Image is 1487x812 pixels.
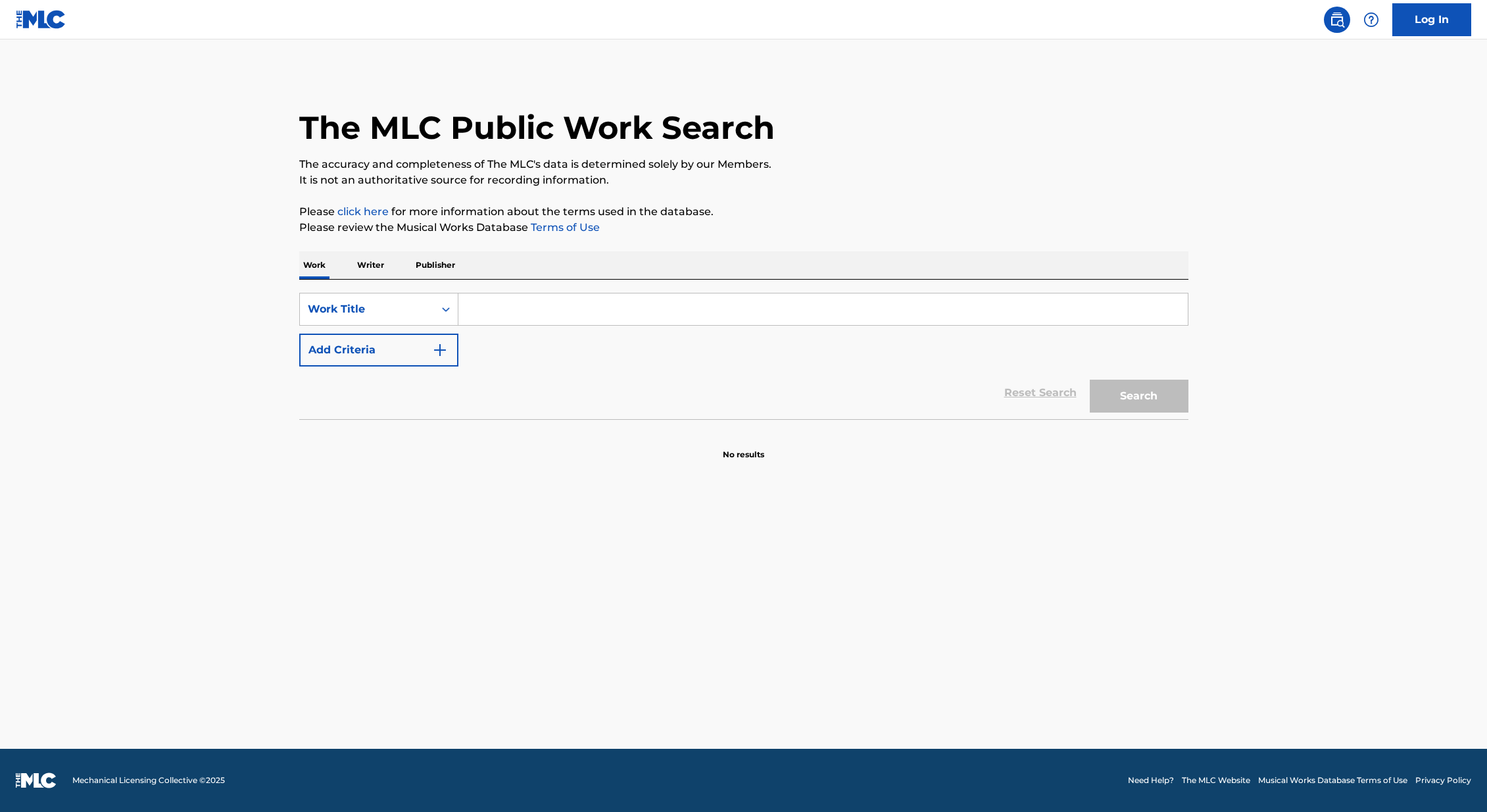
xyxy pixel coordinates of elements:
iframe: Chat Widget [1421,749,1487,812]
p: Publisher [412,251,459,279]
a: Terms of Use [528,221,600,234]
p: It is not an authoritative source for recording information. [299,172,1188,188]
div: Help [1358,7,1384,33]
p: Please for more information about the terms used in the database. [299,204,1188,220]
a: Musical Works Database Terms of Use [1258,774,1407,786]
img: search [1329,12,1345,28]
p: The accuracy and completeness of The MLC's data is determined solely by our Members. [299,157,1188,172]
p: Writer [353,251,388,279]
span: Mechanical Licensing Collective © 2025 [72,774,225,786]
a: Privacy Policy [1415,774,1471,786]
img: help [1363,12,1379,28]
img: 9d2ae6d4665cec9f34b9.svg [432,342,448,358]
p: Please review the Musical Works Database [299,220,1188,236]
a: Public Search [1324,7,1350,33]
p: No results [723,433,764,461]
p: Work [299,251,329,279]
a: click here [337,205,389,218]
button: Add Criteria [299,334,458,367]
a: The MLC Website [1182,774,1250,786]
a: Log In [1392,3,1471,36]
img: logo [16,773,57,788]
form: Search Form [299,293,1188,419]
img: MLC Logo [16,10,66,29]
a: Need Help? [1128,774,1174,786]
h1: The MLC Public Work Search [299,108,775,147]
div: Work Title [308,301,426,317]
